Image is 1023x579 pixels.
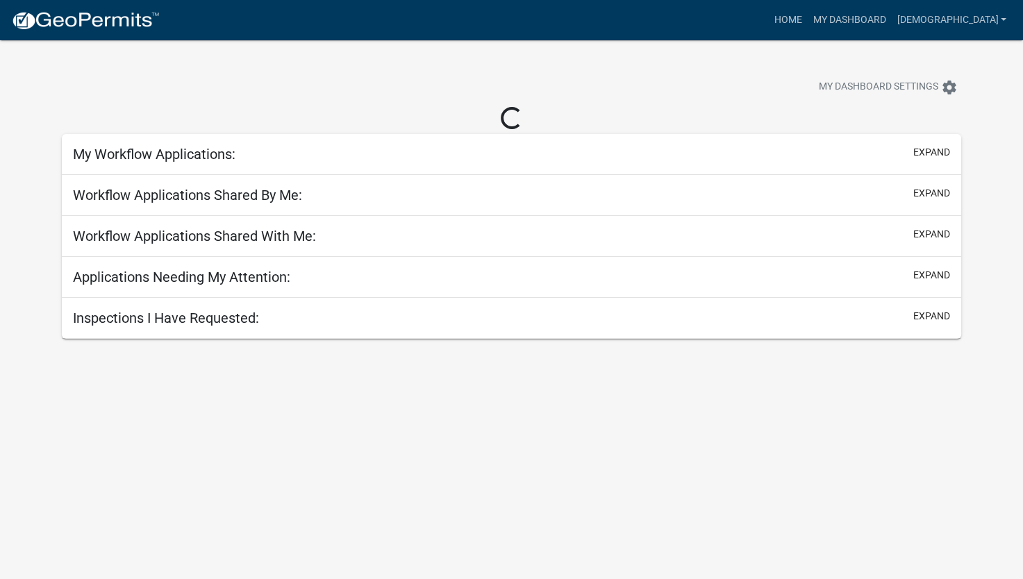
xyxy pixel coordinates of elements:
[73,269,290,285] h5: Applications Needing My Attention:
[913,186,950,201] button: expand
[891,7,1012,33] a: [DEMOGRAPHIC_DATA]
[73,187,302,203] h5: Workflow Applications Shared By Me:
[807,7,891,33] a: My Dashboard
[768,7,807,33] a: Home
[73,228,316,244] h5: Workflow Applications Shared With Me:
[73,146,235,162] h5: My Workflow Applications:
[913,145,950,160] button: expand
[941,79,958,96] i: settings
[819,79,938,96] span: My Dashboard Settings
[808,74,969,101] button: My Dashboard Settingssettings
[73,310,259,326] h5: Inspections I Have Requested:
[913,309,950,324] button: expand
[913,227,950,242] button: expand
[913,268,950,283] button: expand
